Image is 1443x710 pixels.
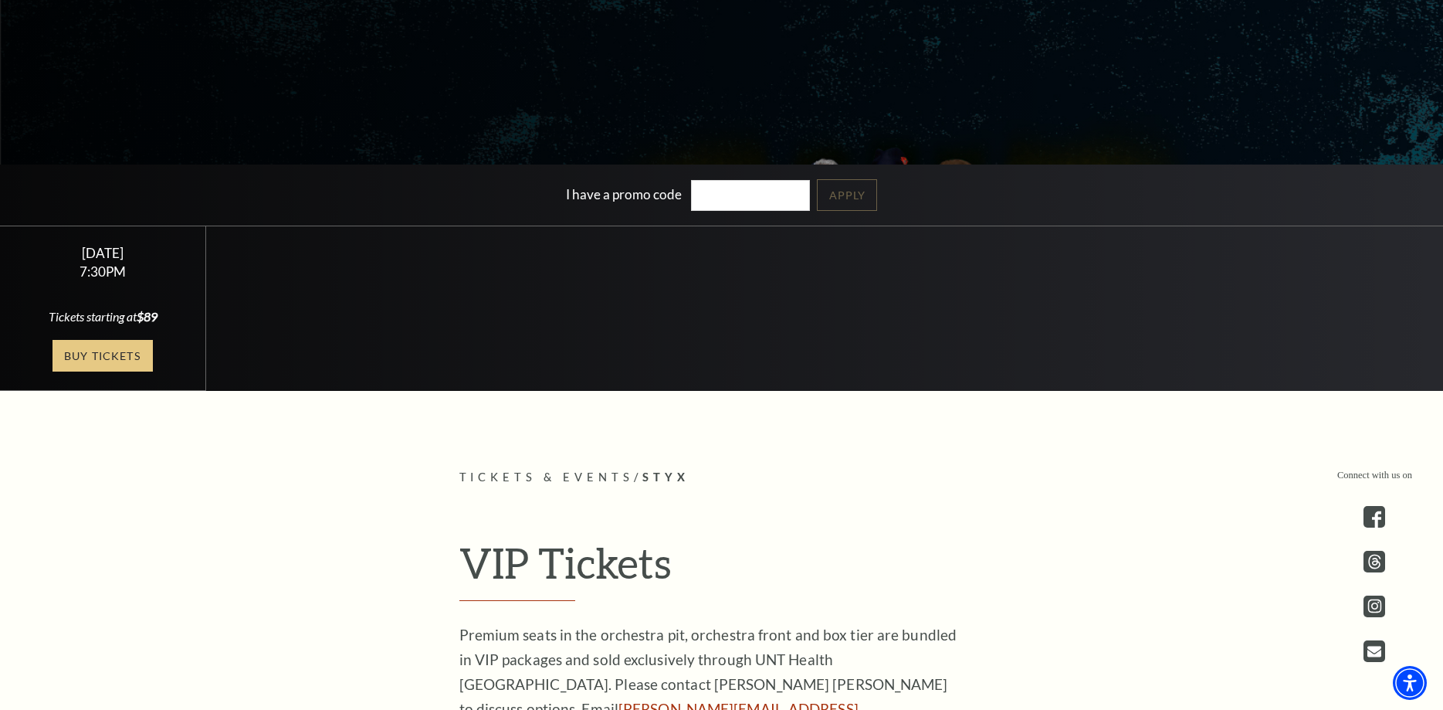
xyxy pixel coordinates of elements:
label: I have a promo code [566,185,682,202]
h2: VIP Tickets [459,538,984,601]
p: Connect with us on [1337,468,1412,483]
div: Tickets starting at [19,308,188,325]
span: Tickets & Events [459,471,635,484]
p: / [459,468,984,487]
div: [DATE] [19,245,188,261]
a: Buy Tickets [53,340,153,372]
span: $89 [137,309,158,324]
div: Accessibility Menu [1393,666,1427,700]
div: 7:30PM [19,265,188,278]
span: Styx [642,471,689,484]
